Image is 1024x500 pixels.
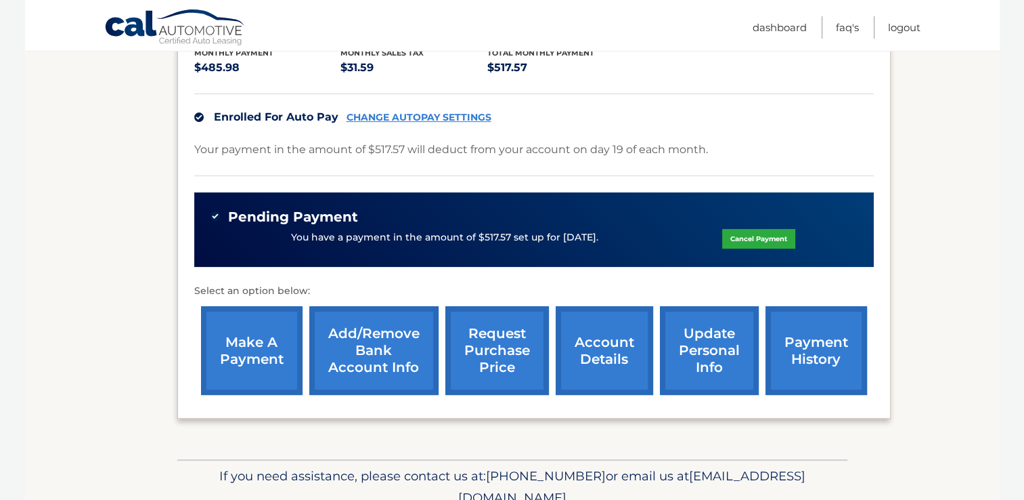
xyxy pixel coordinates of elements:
[214,110,338,123] span: Enrolled For Auto Pay
[660,306,759,395] a: update personal info
[194,48,273,58] span: Monthly Payment
[291,230,598,245] p: You have a payment in the amount of $517.57 set up for [DATE].
[765,306,867,395] a: payment history
[309,306,439,395] a: Add/Remove bank account info
[194,140,708,159] p: Your payment in the amount of $517.57 will deduct from your account on day 19 of each month.
[722,229,795,249] a: Cancel Payment
[228,209,358,226] span: Pending Payment
[486,468,606,484] span: [PHONE_NUMBER]
[487,58,634,77] p: $517.57
[556,306,653,395] a: account details
[347,112,491,123] a: CHANGE AUTOPAY SETTINGS
[888,16,920,39] a: Logout
[194,283,874,299] p: Select an option below:
[445,306,549,395] a: request purchase price
[194,112,204,122] img: check.svg
[201,306,303,395] a: make a payment
[340,48,424,58] span: Monthly sales Tax
[753,16,807,39] a: Dashboard
[487,48,594,58] span: Total Monthly Payment
[104,9,246,48] a: Cal Automotive
[340,58,487,77] p: $31.59
[210,211,220,221] img: check-green.svg
[194,58,341,77] p: $485.98
[836,16,859,39] a: FAQ's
